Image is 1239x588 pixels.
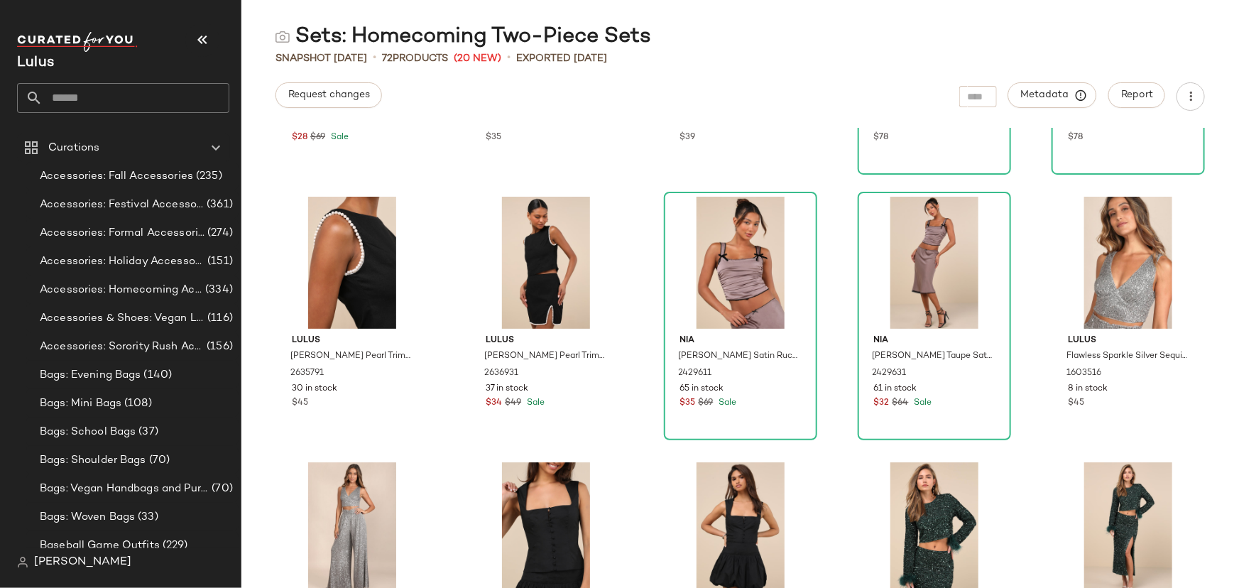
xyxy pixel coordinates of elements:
[209,481,233,497] span: (70)
[40,396,121,412] span: Bags: Mini Bags
[40,254,204,270] span: Accessories: Holiday Accessories
[486,397,502,410] span: $34
[40,168,193,185] span: Accessories: Fall Accessories
[34,554,131,571] span: [PERSON_NAME]
[280,197,424,329] img: 12597321_2635791.jpg
[474,197,618,329] img: 12597521_2636931.jpg
[507,50,511,67] span: •
[193,168,222,185] span: (235)
[874,334,995,347] span: Nia
[310,131,325,144] span: $69
[486,383,528,396] span: 37 in stock
[454,51,501,66] span: (20 New)
[275,51,367,66] span: Snapshot [DATE]
[17,557,28,568] img: svg%3e
[288,89,370,101] span: Request changes
[40,481,209,497] span: Bags: Vegan Handbags and Purses
[486,334,606,347] span: Lulus
[873,367,907,380] span: 2429631
[680,383,724,396] span: 65 in stock
[40,538,160,554] span: Baseball Game Outfits
[505,397,521,410] span: $49
[669,197,812,329] img: 12230261_2429611.jpg
[873,350,993,363] span: [PERSON_NAME] Taupe Satin Midi Skirt
[679,367,712,380] span: 2429611
[292,383,337,396] span: 30 in stock
[1066,367,1101,380] span: 1603516
[680,397,696,410] span: $35
[1066,350,1187,363] span: Flawless Sparkle Silver Sequin V-Neck Tank Top
[204,310,233,327] span: (116)
[716,398,737,408] span: Sale
[40,424,136,440] span: Bags: School Bags
[17,32,138,52] img: cfy_white_logo.C9jOOHJF.svg
[292,131,307,144] span: $28
[204,254,233,270] span: (151)
[863,197,1006,329] img: 12230361_2429631.jpg
[328,133,349,142] span: Sale
[484,367,518,380] span: 2636931
[1068,397,1084,410] span: $45
[40,282,202,298] span: Accessories: Homecoming Accessories
[17,55,54,70] span: Current Company Name
[486,131,501,144] span: $35
[275,23,651,51] div: Sets: Homecoming Two-Piece Sets
[874,397,890,410] span: $32
[1057,197,1200,329] img: 12365501_1603516.jpg
[290,350,411,363] span: [PERSON_NAME] Pearl Trim Tank Top
[146,452,170,469] span: (70)
[48,140,99,156] span: Curations
[874,131,889,144] span: $78
[40,339,204,355] span: Accessories: Sorority Rush Accessories
[680,131,696,144] span: $39
[893,397,909,410] span: $64
[141,367,173,383] span: (140)
[373,50,376,67] span: •
[40,452,146,469] span: Bags: Shoulder Bags
[1068,131,1083,144] span: $78
[382,53,393,64] span: 72
[40,509,135,526] span: Bags: Woven Bags
[204,225,233,241] span: (274)
[912,398,932,408] span: Sale
[1068,383,1108,396] span: 8 in stock
[290,367,324,380] span: 2635791
[204,197,233,213] span: (361)
[135,509,158,526] span: (33)
[484,350,605,363] span: [PERSON_NAME] Pearl Trim Mini Skirt
[1068,334,1189,347] span: Lulus
[1008,82,1097,108] button: Metadata
[202,282,233,298] span: (334)
[275,82,382,108] button: Request changes
[1120,89,1153,101] span: Report
[679,350,799,363] span: [PERSON_NAME] Satin Ruched Crop Top
[292,397,308,410] span: $45
[121,396,152,412] span: (108)
[516,51,607,66] p: Exported [DATE]
[136,424,158,440] span: (37)
[40,367,141,383] span: Bags: Evening Bags
[699,397,714,410] span: $69
[40,225,204,241] span: Accessories: Formal Accessories
[874,383,917,396] span: 61 in stock
[524,398,545,408] span: Sale
[680,334,801,347] span: Nia
[40,310,204,327] span: Accessories & Shoes: Vegan Leather
[275,30,290,44] img: svg%3e
[40,197,204,213] span: Accessories: Festival Accessories
[1108,82,1165,108] button: Report
[204,339,233,355] span: (156)
[160,538,188,554] span: (229)
[292,334,413,347] span: Lulus
[1020,89,1085,102] span: Metadata
[382,51,448,66] div: Products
